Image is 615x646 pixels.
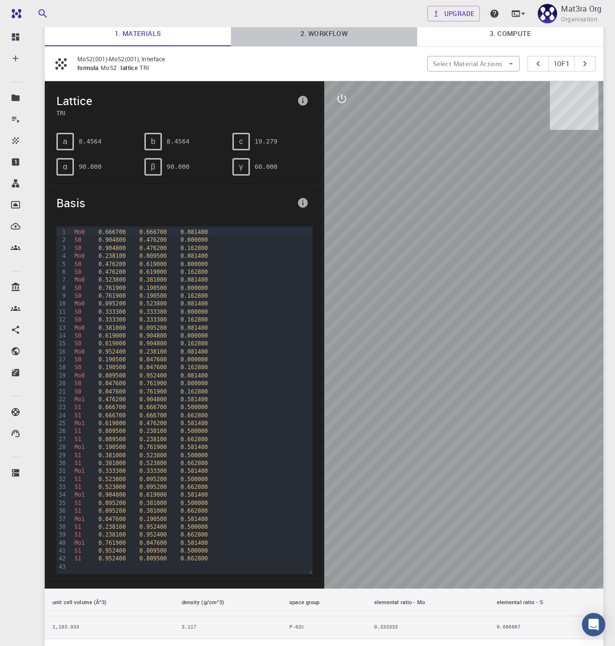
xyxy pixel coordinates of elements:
[56,260,67,268] div: 5
[56,316,67,323] div: 12
[74,500,81,506] span: S1
[140,324,167,331] span: 0.095200
[140,261,167,268] span: 0.619000
[174,616,282,639] td: 3.117
[74,245,81,251] span: S0
[74,340,81,347] span: S0
[74,292,81,299] span: S0
[28,199,29,211] p: Dropbox
[140,539,167,546] span: 0.047600
[74,364,81,371] span: S0
[180,436,208,443] span: 0.662800
[98,261,125,268] span: 0.476200
[417,21,603,46] a: 3. Compute
[28,113,29,125] p: Jobs
[98,404,125,411] span: 0.666700
[74,380,81,387] span: S0
[56,379,67,387] div: 20
[98,444,125,450] span: 0.190500
[28,31,29,43] p: Dashboard
[56,555,67,562] div: 42
[98,388,125,395] span: 0.047600
[98,539,125,546] span: 0.761900
[74,396,85,403] span: Mo1
[98,364,125,371] span: 0.190500
[140,380,167,387] span: 0.761900
[74,372,85,379] span: Mo0
[28,156,29,168] p: Properties
[56,539,67,547] div: 40
[56,308,67,316] div: 11
[239,137,243,146] span: c
[140,348,167,355] span: 0.238100
[56,507,67,515] div: 36
[140,372,167,379] span: 0.952400
[98,420,125,427] span: 0.619000
[74,484,81,490] span: S1
[74,261,81,268] span: S0
[140,252,167,259] span: 0.809500
[180,539,208,546] span: 0.581400
[180,261,208,268] span: 0.000000
[74,444,85,450] span: Mo1
[140,316,167,323] span: 0.333300
[56,412,67,419] div: 24
[180,372,208,379] span: 0.081400
[180,348,208,355] span: 0.081400
[56,483,67,491] div: 33
[98,324,125,331] span: 0.381000
[293,193,313,213] button: info
[561,3,601,15] p: Mat3ra Org
[56,332,67,340] div: 14
[101,64,121,72] span: MoS2
[180,404,208,411] span: 0.500000
[140,547,167,554] span: 0.809500
[140,332,167,339] span: 0.904800
[167,133,190,150] pre: 8.4564
[180,452,208,459] span: 0.500000
[140,269,167,275] span: 0.619000
[140,460,167,467] span: 0.523800
[180,420,208,427] span: 0.581400
[56,467,67,475] div: 31
[98,452,125,459] span: 0.381000
[561,15,597,24] span: Organisation
[56,531,67,538] div: 39
[74,300,85,307] span: Mo0
[56,276,67,284] div: 7
[98,428,125,434] span: 0.809500
[45,616,174,639] td: 1,193.933
[180,500,208,506] span: 0.500000
[20,7,55,16] span: Support
[98,340,125,347] span: 0.619000
[56,388,67,395] div: 21
[98,491,125,498] span: 0.904800
[56,547,67,555] div: 41
[367,589,489,616] th: elemental ratio - Mo
[79,158,102,175] pre: 90.000
[180,292,208,299] span: 0.162800
[56,356,67,363] div: 17
[56,324,67,332] div: 13
[98,484,125,490] span: 0.523800
[98,476,125,483] span: 0.523800
[56,395,67,403] div: 22
[180,245,208,251] span: 0.162800
[74,332,81,339] span: S0
[98,507,125,514] span: 0.095200
[98,467,125,474] span: 0.333300
[180,396,208,403] span: 0.581400
[77,64,101,72] span: formula
[167,158,190,175] pre: 90.000
[74,547,81,554] span: S1
[98,348,125,355] span: 0.952400
[180,380,208,387] span: 0.000000
[180,364,208,371] span: 0.162800
[98,516,125,522] span: 0.047600
[56,236,67,244] div: 2
[74,308,81,315] span: S0
[180,507,208,514] span: 0.662800
[28,303,29,314] p: Accounts
[74,476,81,483] span: S1
[98,245,125,251] span: 0.904800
